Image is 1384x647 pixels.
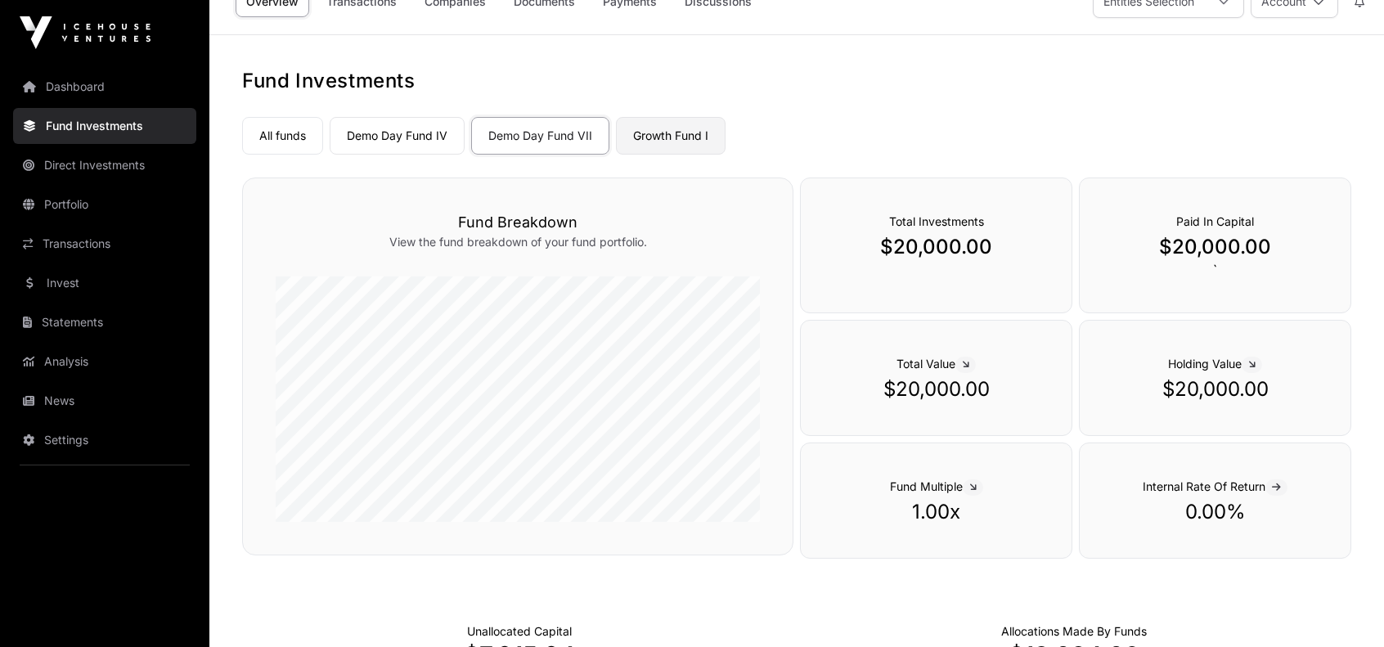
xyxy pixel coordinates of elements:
[896,357,976,371] span: Total Value
[1112,234,1318,260] p: $20,000.00
[13,265,196,301] a: Invest
[889,214,984,228] span: Total Investments
[276,211,760,234] h3: Fund Breakdown
[616,117,726,155] a: Growth Fund I
[276,234,760,250] p: View the fund breakdown of your fund portfolio.
[20,16,151,49] img: Icehouse Ventures Logo
[242,117,323,155] a: All funds
[13,383,196,419] a: News
[834,234,1039,260] p: $20,000.00
[13,344,196,380] a: Analysis
[1302,568,1384,647] iframe: Chat Widget
[13,186,196,222] a: Portfolio
[1079,177,1351,313] div: `
[834,376,1039,402] p: $20,000.00
[834,499,1039,525] p: 1.00x
[467,623,572,640] p: Cash not yet allocated
[13,422,196,458] a: Settings
[1112,499,1318,525] p: 0.00%
[471,117,609,155] a: Demo Day Fund VII
[1112,376,1318,402] p: $20,000.00
[330,117,465,155] a: Demo Day Fund IV
[1143,479,1287,493] span: Internal Rate Of Return
[13,108,196,144] a: Fund Investments
[242,68,1351,94] h1: Fund Investments
[1168,357,1262,371] span: Holding Value
[13,304,196,340] a: Statements
[13,147,196,183] a: Direct Investments
[13,226,196,262] a: Transactions
[1176,214,1254,228] span: Paid In Capital
[13,69,196,105] a: Dashboard
[890,479,983,493] span: Fund Multiple
[1001,623,1147,640] p: Capital Deployed Into Companies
